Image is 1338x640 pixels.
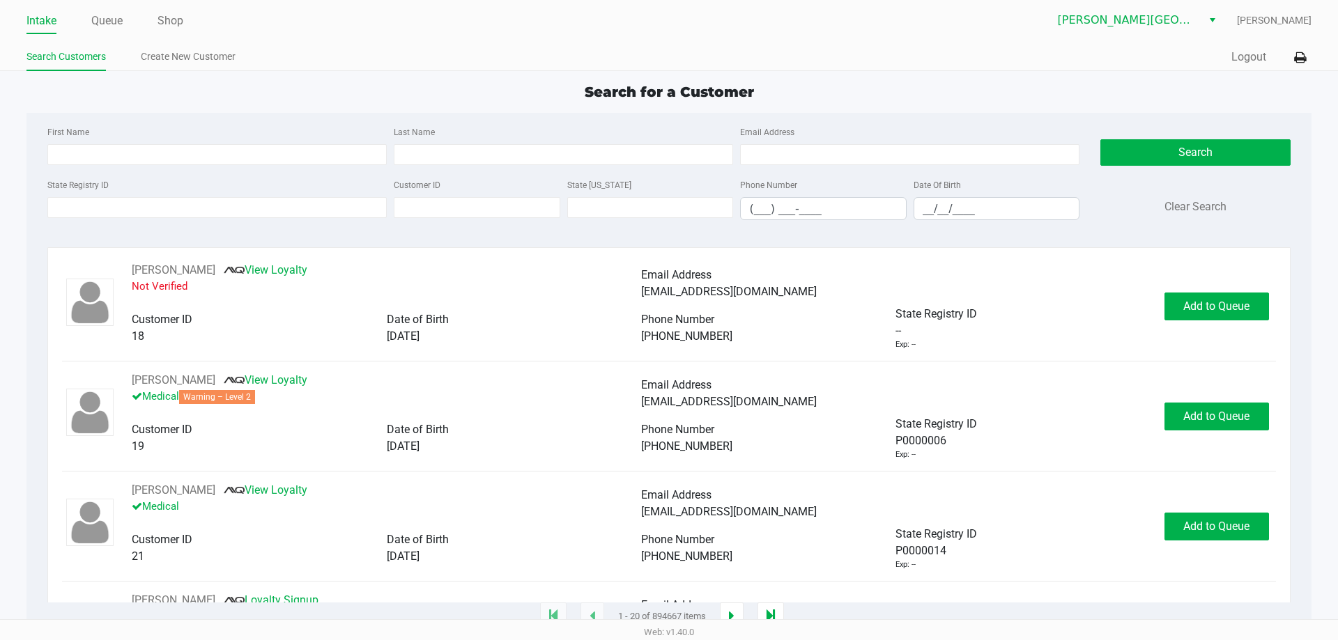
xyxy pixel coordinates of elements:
[394,126,435,139] label: Last Name
[914,179,961,192] label: Date Of Birth
[224,373,307,387] a: View Loyalty
[387,439,420,453] span: [DATE]
[895,449,916,461] div: Exp: --
[895,307,977,320] span: State Registry ID
[1164,513,1269,540] button: Add to Queue
[1164,198,1226,215] button: Clear Search
[1231,49,1266,65] button: Logout
[387,423,449,436] span: Date of Birth
[132,262,215,279] button: See customer info
[387,329,420,343] span: [DATE]
[895,339,916,351] div: Exp: --
[641,533,714,546] span: Phone Number
[387,533,449,546] span: Date of Birth
[758,602,784,630] app-submit-button: Move to last page
[387,549,420,563] span: [DATE]
[641,423,714,436] span: Phone Number
[1164,292,1269,320] button: Add to Queue
[585,84,754,100] span: Search for a Customer
[914,197,1080,220] kendo-maskedtextbox: Format: MM/DD/YYYY
[141,48,236,65] a: Create New Customer
[132,389,641,405] p: Medical
[132,482,215,499] button: See customer info
[895,417,977,430] span: State Registry ID
[540,602,567,630] app-submit-button: Move to first page
[641,549,732,563] span: [PHONE_NUMBER]
[741,198,906,219] input: Format: (999) 999-9999
[1183,299,1249,313] span: Add to Queue
[644,627,694,637] span: Web: v1.40.0
[580,602,604,630] app-submit-button: Previous
[1183,409,1249,423] span: Add to Queue
[47,179,109,192] label: State Registry ID
[641,313,714,326] span: Phone Number
[91,11,123,31] a: Queue
[895,322,901,339] span: --
[132,279,641,295] p: Not Verified
[641,439,732,453] span: [PHONE_NUMBER]
[641,268,712,281] span: Email Address
[1183,520,1249,533] span: Add to Queue
[641,395,817,408] span: [EMAIL_ADDRESS][DOMAIN_NAME]
[132,592,215,609] button: See customer info
[914,198,1079,219] input: Format: MM/DD/YYYY
[567,179,631,192] label: State [US_STATE]
[895,432,946,449] span: P0000006
[1237,13,1312,28] span: [PERSON_NAME]
[1058,12,1194,29] span: [PERSON_NAME][GEOGRAPHIC_DATA]
[224,593,318,607] a: Loyalty Signup
[132,372,215,389] button: See customer info
[641,488,712,501] span: Email Address
[224,263,307,276] a: View Loyalty
[132,329,144,343] span: 18
[740,126,794,139] label: Email Address
[224,483,307,497] a: View Loyalty
[157,11,183,31] a: Shop
[895,527,977,540] span: State Registry ID
[641,285,817,298] span: [EMAIL_ADDRESS][DOMAIN_NAME]
[394,179,440,192] label: Customer ID
[26,48,106,65] a: Search Customers
[1164,403,1269,430] button: Add to Queue
[47,126,89,139] label: First Name
[1202,8,1222,33] button: Select
[132,313,192,326] span: Customer ID
[132,533,192,546] span: Customer ID
[132,423,192,436] span: Customer ID
[740,179,797,192] label: Phone Number
[179,390,255,404] span: Warning – Level 2
[641,505,817,518] span: [EMAIL_ADDRESS][DOMAIN_NAME]
[641,598,712,611] span: Email Address
[1100,139,1290,166] button: Search
[26,11,56,31] a: Intake
[740,197,907,220] kendo-maskedtextbox: Format: (999) 999-9999
[387,313,449,326] span: Date of Birth
[895,559,916,571] div: Exp: --
[641,378,712,391] span: Email Address
[720,602,744,630] app-submit-button: Next
[132,499,641,515] p: Medical
[132,439,144,453] span: 19
[132,549,144,563] span: 21
[618,609,706,623] span: 1 - 20 of 894667 items
[895,543,946,559] span: P0000014
[641,329,732,343] span: [PHONE_NUMBER]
